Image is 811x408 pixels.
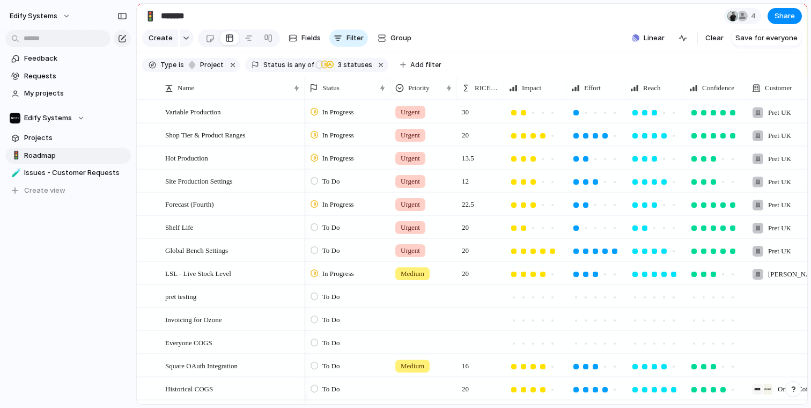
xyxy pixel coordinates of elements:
span: 13.5 [458,147,478,164]
span: 20 [458,124,473,141]
span: Pret UK [768,223,791,234]
span: To Do [322,384,340,395]
button: 🚦 [10,150,20,161]
span: Issues - Customer Requests [24,167,127,178]
span: RICE Score [475,83,499,93]
button: Edify Systems [5,110,131,126]
span: 20 [458,239,473,256]
span: Filter [346,33,364,43]
span: 4 [751,11,759,21]
a: 🧪Issues - Customer Requests [5,165,131,181]
span: Pret UK [768,130,791,141]
span: 22.5 [458,193,478,210]
span: Medium [401,268,424,279]
button: 🧪 [10,167,20,178]
span: To Do [322,315,340,325]
span: Customer [765,83,792,93]
span: In Progress [322,199,354,210]
span: Urgent [401,107,420,118]
span: Priority [408,83,430,93]
span: In Progress [322,153,354,164]
button: Group [372,30,417,47]
span: 20 [458,216,473,233]
span: Global Bench Settings [165,244,228,256]
span: Name [178,83,194,93]
span: Pret UK [768,177,791,187]
button: Clear [701,30,728,47]
span: Fields [301,33,321,43]
span: Edify Systems [10,11,57,21]
button: Share [768,8,802,24]
span: To Do [322,338,340,348]
span: Hot Production [165,151,208,164]
span: 16 [458,355,473,371]
span: Group [390,33,411,43]
button: Create [142,30,178,47]
a: Feedback [5,50,131,67]
span: Invoicing for Ozone [165,313,222,325]
span: Forecast (Fourth) [165,198,214,210]
span: Urgent [401,130,420,141]
span: is [287,60,293,70]
span: Clear [705,33,724,43]
span: Roadmap [24,150,127,161]
a: Projects [5,130,131,146]
span: any of [293,60,314,70]
span: Linear [644,33,665,43]
span: Edify Systems [24,113,72,123]
span: Add filter [410,60,441,70]
span: In Progress [322,130,354,141]
span: Status [322,83,340,93]
button: 🚦 [142,8,159,25]
span: 20 [458,378,473,395]
span: Share [775,11,795,21]
div: 🚦 [144,9,156,23]
span: pret testing [165,290,196,302]
span: To Do [322,245,340,256]
span: To Do [322,292,340,302]
span: Create [149,33,173,43]
button: project [185,59,226,71]
span: 30 [458,101,473,118]
span: Feedback [24,53,127,64]
button: Create view [5,183,131,199]
span: To Do [322,222,340,233]
span: Projects [24,133,127,143]
button: Linear [628,30,669,46]
span: Pret UK [768,200,791,210]
span: Impact [522,83,541,93]
span: Reach [643,83,660,93]
span: Urgent [401,153,420,164]
span: Everyone COGS [165,336,212,348]
span: Urgent [401,199,420,210]
span: Variable Production [165,105,221,118]
span: Square OAuth Integration [165,359,238,371]
span: Effort [584,83,601,93]
span: Urgent [401,222,420,233]
span: Status [263,60,285,70]
span: Confidence [702,83,734,93]
span: LSL - Live Stock Level [165,267,231,279]
span: Requests [24,71,127,82]
span: Urgent [401,245,420,256]
span: To Do [322,176,340,187]
span: 12 [458,170,473,187]
span: Pret UK [768,107,791,118]
button: Filter [329,30,368,47]
span: Historical COGS [165,382,213,395]
span: My projects [24,88,127,99]
button: isany of [285,59,316,71]
span: Shelf Life [165,221,193,233]
span: 20 [458,263,473,279]
span: Pret UK [768,154,791,164]
a: 🚦Roadmap [5,148,131,164]
button: Edify Systems [5,8,76,25]
a: My projects [5,85,131,101]
span: statuses [335,60,372,70]
button: Add filter [394,57,448,72]
div: 🧪 [11,167,19,179]
a: Requests [5,68,131,84]
div: 🚦 [11,149,19,162]
span: In Progress [322,268,354,279]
